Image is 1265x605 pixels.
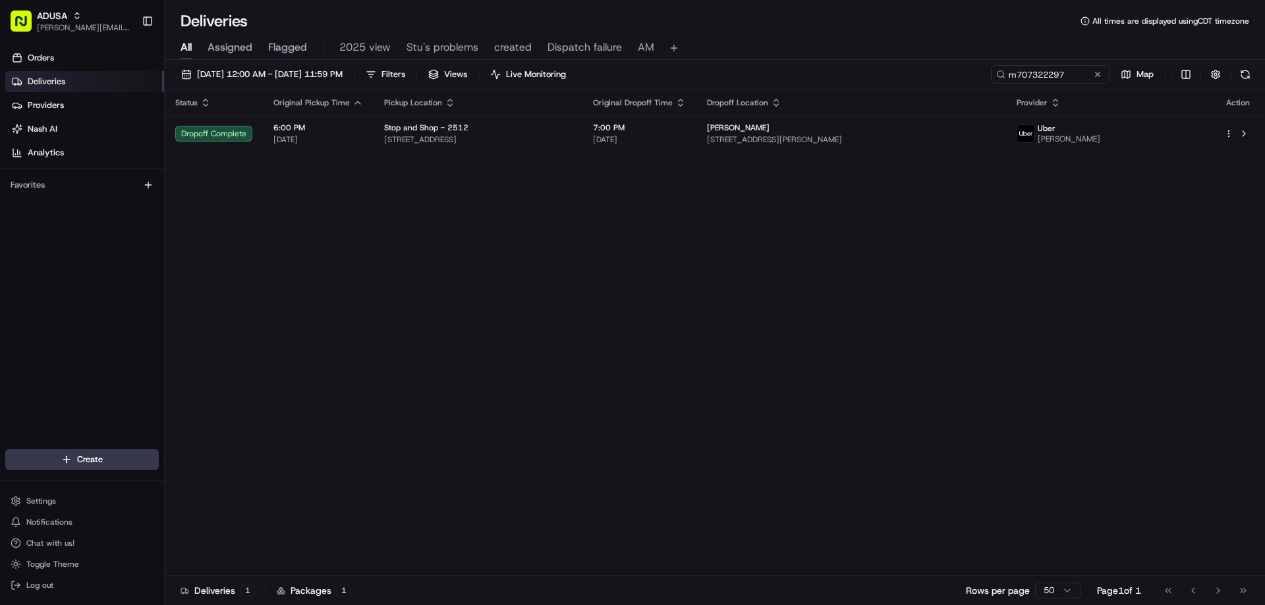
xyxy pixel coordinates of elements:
[1092,16,1249,26] span: All times are displayed using CDT timezone
[5,118,164,140] a: Nash AI
[966,584,1030,597] p: Rows per page
[5,534,159,552] button: Chat with us!
[37,9,67,22] button: ADUSA
[1115,65,1160,84] button: Map
[5,47,164,68] a: Orders
[26,538,74,548] span: Chat with us!
[593,134,686,145] span: [DATE]
[5,142,164,163] a: Analytics
[8,186,106,209] a: 📗Knowledge Base
[28,99,64,111] span: Providers
[28,123,57,135] span: Nash AI
[34,85,217,99] input: Clear
[5,174,159,196] div: Favorites
[407,39,478,55] span: Stu's problems
[181,584,255,597] div: Deliveries
[28,147,64,159] span: Analytics
[26,496,56,506] span: Settings
[131,223,159,233] span: Pylon
[273,122,363,133] span: 6:00 PM
[707,122,770,133] span: [PERSON_NAME]
[638,39,654,55] span: AM
[484,65,572,84] button: Live Monitoring
[494,39,532,55] span: created
[1236,65,1254,84] button: Refresh
[384,134,572,145] span: [STREET_ADDRESS]
[181,39,192,55] span: All
[111,192,122,203] div: 💻
[506,68,566,80] span: Live Monitoring
[268,39,307,55] span: Flagged
[277,584,351,597] div: Packages
[360,65,411,84] button: Filters
[1224,97,1252,108] div: Action
[26,517,72,527] span: Notifications
[175,97,198,108] span: Status
[991,65,1110,84] input: Type to search
[77,454,103,465] span: Create
[1038,123,1055,134] span: Uber
[707,97,768,108] span: Dropoff Location
[175,65,349,84] button: [DATE] 12:00 AM - [DATE] 11:59 PM
[224,130,240,145] button: Start new chat
[5,555,159,573] button: Toggle Theme
[13,13,40,39] img: Nash
[1137,68,1154,80] span: Map
[28,52,54,64] span: Orders
[593,97,673,108] span: Original Dropoff Time
[28,76,65,88] span: Deliveries
[384,122,468,133] span: Stop and Shop - 2512
[1017,125,1034,142] img: profile_uber_ahold_partner.png
[707,134,996,145] span: [STREET_ADDRESS][PERSON_NAME]
[26,191,101,204] span: Knowledge Base
[26,580,53,591] span: Log out
[45,139,167,149] div: We're available if you need us!
[181,11,248,32] h1: Deliveries
[444,68,467,80] span: Views
[26,559,79,569] span: Toggle Theme
[37,22,131,33] button: [PERSON_NAME][EMAIL_ADDRESS][PERSON_NAME][DOMAIN_NAME]
[45,126,216,139] div: Start new chat
[106,186,217,209] a: 💻API Documentation
[5,95,164,116] a: Providers
[5,71,164,92] a: Deliveries
[13,192,24,203] div: 📗
[5,449,159,470] button: Create
[548,39,622,55] span: Dispatch failure
[339,39,391,55] span: 2025 view
[197,68,343,80] span: [DATE] 12:00 AM - [DATE] 11:59 PM
[593,122,686,133] span: 7:00 PM
[1017,97,1048,108] span: Provider
[384,97,442,108] span: Pickup Location
[422,65,473,84] button: Views
[13,126,37,149] img: 1736555255976-a54dd68f-1ca7-489b-9aae-adbdc363a1c4
[5,492,159,510] button: Settings
[125,191,211,204] span: API Documentation
[5,576,159,594] button: Log out
[273,134,363,145] span: [DATE]
[1097,584,1141,597] div: Page 1 of 1
[5,513,159,531] button: Notifications
[240,585,255,596] div: 1
[208,39,252,55] span: Assigned
[337,585,351,596] div: 1
[1038,134,1100,144] span: [PERSON_NAME]
[273,97,350,108] span: Original Pickup Time
[381,68,405,80] span: Filters
[5,5,136,37] button: ADUSA[PERSON_NAME][EMAIL_ADDRESS][PERSON_NAME][DOMAIN_NAME]
[13,53,240,74] p: Welcome 👋
[93,223,159,233] a: Powered byPylon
